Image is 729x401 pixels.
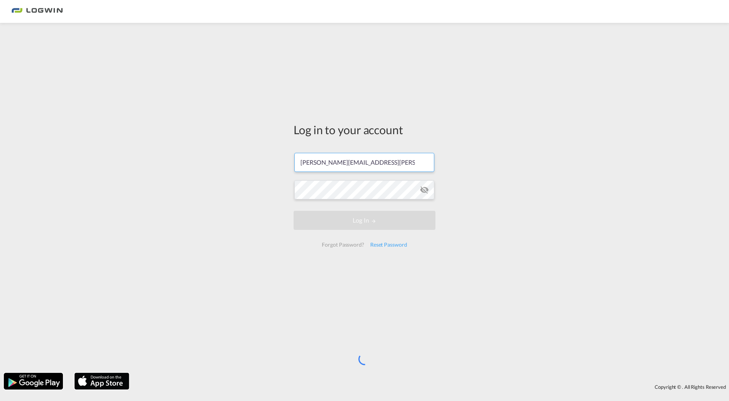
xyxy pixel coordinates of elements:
[11,3,63,20] img: bc73a0e0d8c111efacd525e4c8ad7d32.png
[294,153,434,172] input: Enter email/phone number
[367,238,410,252] div: Reset Password
[3,372,64,390] img: google.png
[133,380,729,393] div: Copyright © . All Rights Reserved
[294,211,435,230] button: LOGIN
[420,185,429,194] md-icon: icon-eye-off
[294,122,435,138] div: Log in to your account
[319,238,367,252] div: Forgot Password?
[74,372,130,390] img: apple.png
